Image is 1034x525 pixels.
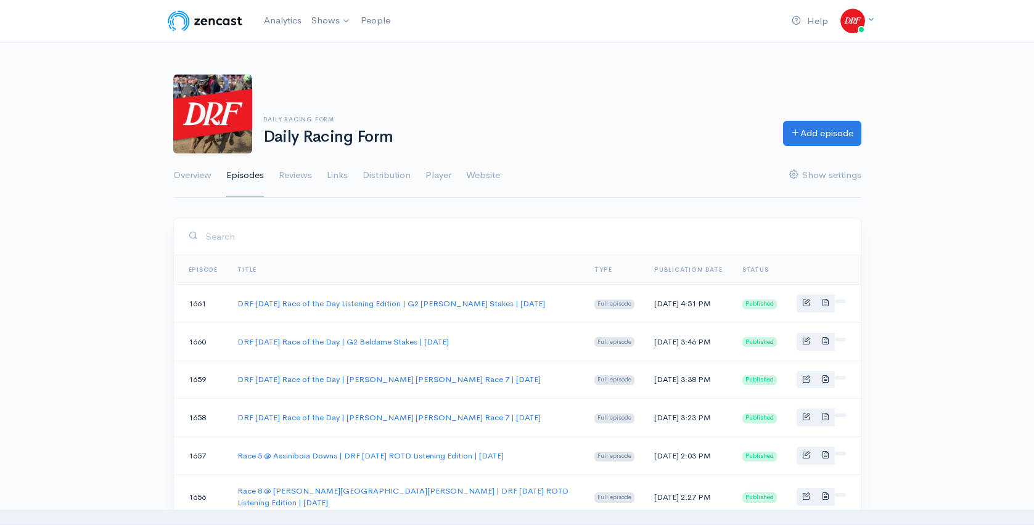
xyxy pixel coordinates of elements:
a: Publication date [654,266,723,274]
span: Published [742,413,777,423]
div: Basic example [797,333,846,351]
td: [DATE] 3:46 PM [644,322,732,360]
span: Episode transcription [821,412,829,420]
div: Basic example [797,447,846,465]
a: Analytics [259,7,306,34]
a: Add episode [783,121,861,146]
span: Edit episode [802,492,810,500]
a: Title [237,266,256,274]
td: [DATE] 2:27 PM [644,474,732,519]
td: 1656 [174,474,228,519]
a: Race 5 @ Assiniboia Downs | DRF [DATE] ROTD Listening Edition | [DATE] [237,450,504,461]
a: Race 8 @ [PERSON_NAME][GEOGRAPHIC_DATA][PERSON_NAME] | DRF [DATE] ROTD Listening Edition | [DATE] [237,486,568,508]
td: 1659 [174,360,228,399]
span: Episode transcription [821,450,829,458]
span: Episode transcription [821,336,829,344]
a: Share episode [835,338,846,341]
td: [DATE] 3:38 PM [644,360,732,399]
span: Full episode [594,492,634,502]
a: Share episode [835,299,846,303]
a: Player [425,153,451,198]
span: Published [742,375,777,385]
span: Episode transcription [821,298,829,306]
td: 1660 [174,322,228,360]
div: Basic example [797,488,846,506]
span: Edit episode [802,375,810,383]
img: ... [840,9,865,33]
span: Full episode [594,413,634,423]
td: [DATE] 2:03 PM [644,437,732,475]
a: Share episode [835,413,846,417]
span: Published [742,492,777,502]
a: DRF [DATE] Race of the Day Listening Edition | G2 [PERSON_NAME] Stakes | [DATE] [237,298,545,309]
span: Edit episode [802,450,810,458]
span: Published [742,452,777,462]
td: 1658 [174,399,228,437]
td: [DATE] 3:23 PM [644,399,732,437]
a: DRF [DATE] Race of the Day | G2 Beldame Stakes | [DATE] [237,336,449,347]
span: Status [742,266,769,274]
a: Distribution [363,153,411,198]
a: Links [327,153,348,198]
a: Website [466,153,500,198]
span: Full episode [594,299,634,309]
input: Search [205,224,846,249]
a: Show settings [789,153,861,198]
span: Edit episode [802,298,810,306]
span: Full episode [594,452,634,462]
a: Episode [189,266,218,274]
a: Episodes [226,153,264,198]
span: Full episode [594,337,634,347]
span: Edit episode [802,336,810,344]
a: Type [594,266,612,274]
div: Basic example [797,371,846,389]
span: Edit episode [802,412,810,420]
span: Episode transcription [821,492,829,500]
a: Share episode [835,452,846,455]
td: 1661 [174,285,228,323]
a: Shows [306,7,356,35]
span: Full episode [594,375,634,385]
a: Overview [173,153,211,198]
span: Episode transcription [821,375,829,383]
a: Share episode [835,493,846,497]
a: DRF [DATE] Race of the Day | [PERSON_NAME] [PERSON_NAME] Race 7 | [DATE] [237,412,541,423]
div: Basic example [797,409,846,426]
a: Reviews [279,153,312,198]
span: Published [742,299,777,309]
a: Share episode [835,376,846,380]
a: Help [787,8,833,35]
td: [DATE] 4:51 PM [644,285,732,323]
span: Published [742,337,777,347]
h6: Daily Racing Form [263,116,768,123]
div: Basic example [797,295,846,312]
a: People [356,7,395,34]
a: DRF [DATE] Race of the Day | [PERSON_NAME] [PERSON_NAME] Race 7 | [DATE] [237,374,541,385]
td: 1657 [174,437,228,475]
img: ZenCast Logo [166,9,244,33]
h1: Daily Racing Form [263,128,768,146]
